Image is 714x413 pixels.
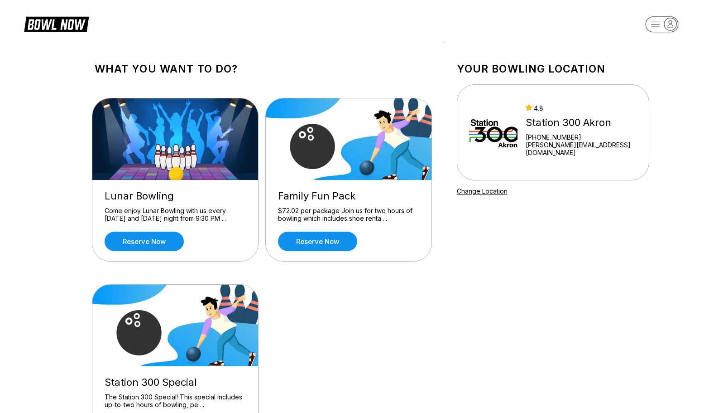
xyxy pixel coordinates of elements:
[278,207,419,223] div: $72.02 per package Join us for two hours of bowling which includes shoe renta ...
[526,104,637,112] div: 4.8
[278,232,357,251] a: Reserve now
[95,63,429,75] h1: What you want to do?
[105,393,246,409] div: The Station 300 Special! This special includes up-to-two hours of bowling, pe ...
[526,117,637,129] div: Station 300 Akron
[526,133,637,141] div: [PHONE_NUMBER]
[526,141,637,156] a: [PERSON_NAME][EMAIL_ADDRESS][DOMAIN_NAME]
[469,98,518,166] img: Station 300 Akron
[457,187,508,195] a: Change Location
[92,285,259,366] img: Station 300 Special
[105,207,246,223] div: Come enjoy Lunar Bowling with us every [DATE] and [DATE] night from 9:30 PM ...
[266,98,432,180] img: Family Fun Pack
[105,232,184,251] a: Reserve now
[457,63,649,75] h1: Your bowling location
[278,190,419,202] div: Family Fun Pack
[105,190,246,202] div: Lunar Bowling
[92,98,259,180] img: Lunar Bowling
[105,376,246,389] div: Station 300 Special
